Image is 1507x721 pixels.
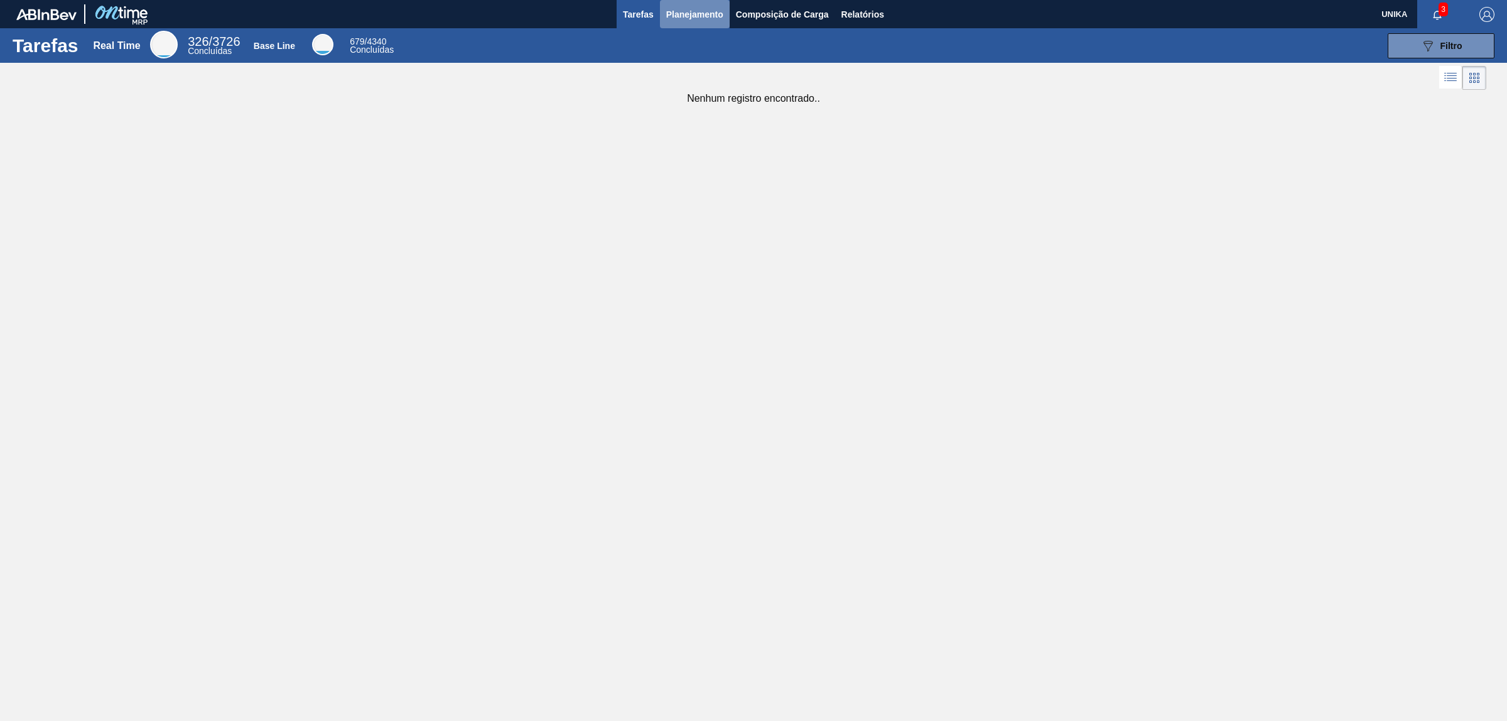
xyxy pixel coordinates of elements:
button: Notificações [1417,6,1457,23]
div: Base Line [350,38,394,54]
button: Filtro [1388,33,1494,58]
span: Filtro [1440,41,1462,51]
img: TNhmsLtSVTkK8tSr43FrP2fwEKptu5GPRR3wAAAABJRU5ErkJggg== [16,9,77,20]
span: Planejamento [666,7,723,22]
span: Concluídas [188,46,232,56]
span: Composição de Carga [736,7,829,22]
span: Concluídas [350,45,394,55]
span: 326 [188,35,208,48]
div: Base Line [312,34,333,55]
span: Tarefas [623,7,654,22]
div: Base Line [254,41,295,51]
div: Real Time [93,40,140,51]
img: Logout [1479,7,1494,22]
div: Real Time [150,31,178,58]
h1: Tarefas [13,38,78,53]
span: / 3726 [188,35,240,48]
span: / 4340 [350,36,386,46]
div: Visão em Cards [1462,66,1486,90]
span: 3 [1439,3,1448,16]
div: Real Time [188,36,240,55]
span: 679 [350,36,364,46]
div: Visão em Lista [1439,66,1462,90]
span: Relatórios [841,7,884,22]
